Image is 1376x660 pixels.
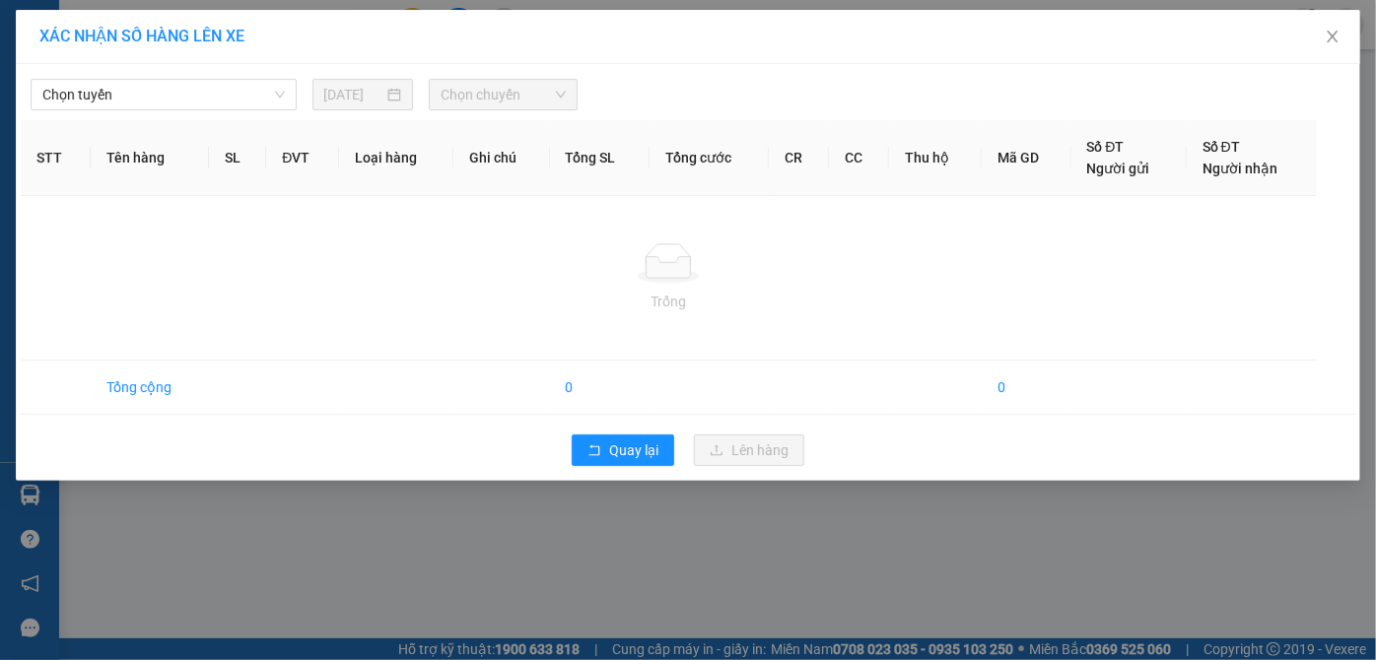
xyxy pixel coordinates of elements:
td: Tổng cộng [91,361,209,415]
button: Close [1305,10,1360,65]
img: logo.jpg [10,10,79,79]
th: SL [209,120,267,196]
span: Chọn tuyến [42,80,285,109]
span: Người nhận [1203,161,1277,176]
button: uploadLên hàng [694,434,804,466]
span: close [1325,29,1341,44]
span: Số ĐT [1087,139,1125,155]
th: Tên hàng [91,120,209,196]
th: CR [769,120,829,196]
th: ĐVT [266,120,338,196]
li: Trung Kiên [10,10,286,47]
span: Quay lại [609,439,658,461]
button: rollbackQuay lại [572,434,674,466]
span: Chọn chuyến [441,80,566,109]
th: Mã GD [982,120,1070,196]
th: Ghi chú [453,120,550,196]
th: Tổng cước [650,120,769,196]
span: rollback [587,443,601,459]
input: 13/08/2025 [324,84,384,105]
th: Loại hàng [339,120,453,196]
b: Siêu thị Coop Mart trung tâm [GEOGRAPHIC_DATA], [GEOGRAPHIC_DATA] [10,108,132,232]
th: Thu hộ [889,120,982,196]
li: VP Vĩnh Long [10,84,136,105]
td: 0 [982,361,1070,415]
span: environment [136,109,150,123]
div: Trống [36,291,1301,312]
span: Số ĐT [1203,139,1240,155]
th: STT [21,120,91,196]
td: 0 [550,361,650,415]
b: [STREET_ADDRESS] [136,130,259,146]
th: Tổng SL [550,120,650,196]
span: environment [10,109,24,123]
li: VP Quận 5 [136,84,262,105]
span: XÁC NHẬN SỐ HÀNG LÊN XE [39,27,244,45]
span: Người gửi [1087,161,1150,176]
th: CC [829,120,889,196]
